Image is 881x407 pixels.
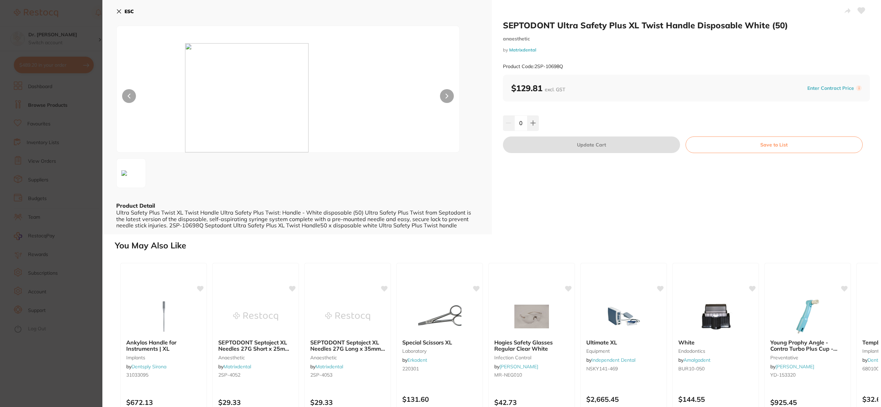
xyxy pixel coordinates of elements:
[141,299,186,334] img: Ankylos Handle for Instruments | XL
[218,363,251,370] span: by
[310,398,385,406] p: $29.33
[402,339,477,346] b: Special Scissors XL
[233,299,278,334] img: SEPTODONT Septoject XL Needles 27G Short x 25mm (100)
[678,339,753,346] b: White
[116,202,155,209] b: Product Detail
[402,348,477,354] small: laboratory
[586,395,661,403] p: $2,665.45
[770,363,814,370] span: by
[693,299,738,334] img: White
[310,363,343,370] span: by
[402,395,477,403] p: $131.60
[126,372,201,378] small: 31033095
[126,339,201,352] b: Ankylos Handle for Instruments | XL
[310,355,385,360] small: anaesthetic
[678,395,753,403] p: $144.55
[545,86,565,93] span: excl. GST
[586,339,661,346] b: Ultimate XL
[126,398,201,406] p: $672.13
[125,8,134,15] b: ESC
[223,363,251,370] a: Matrixdental
[494,363,538,370] span: by
[503,20,870,30] h2: SEPTODONT Ultra Safety Plus XL Twist Handle Disposable White (50)
[509,47,536,53] a: Matrixdental
[494,398,569,406] p: $42.73
[678,348,753,354] small: endodontics
[586,366,661,371] small: NSKY141-469
[116,209,478,228] div: Ultra Safety Plus Twist XL Twist Handle Ultra Safety Plus Twist: Handle - White disposable (50) U...
[776,363,814,370] a: [PERSON_NAME]
[116,6,134,17] button: ESC
[511,83,565,93] b: $129.81
[678,366,753,371] small: BUR10-050
[586,357,635,363] span: by
[115,241,878,250] h2: You May Also Like
[407,357,427,363] a: Erkodent
[805,85,856,92] button: Enter Contract Price
[770,355,845,360] small: preventative
[494,339,569,352] b: Hogies Safety Glasses Regular Clear White
[185,43,391,152] img: anBn
[310,372,385,378] small: 2SP-4053
[417,299,462,334] img: Special Scissors XL
[785,299,830,334] img: Young Prophy Angle - Contra Turbo Plus Cup - Firm - White - Disposable, 200-Pack
[218,372,293,378] small: 2SP-4052
[509,299,554,334] img: Hogies Safety Glasses Regular Clear White
[678,357,710,363] span: by
[310,339,385,352] b: SEPTODONT Septoject XL Needles 27G Long x 35mm (100)
[126,355,201,360] small: implants
[686,136,863,153] button: Save to List
[499,363,538,370] a: [PERSON_NAME]
[494,355,569,360] small: infection control
[586,348,661,354] small: equipment
[494,372,569,378] small: MR-NEG010
[503,136,680,153] button: Update Cart
[325,299,370,334] img: SEPTODONT Septoject XL Needles 27G Long x 35mm (100)
[856,85,862,91] label: i
[503,64,563,69] small: Product Code: 2SP-10698Q
[770,372,845,378] small: YD-153320
[683,357,710,363] a: Amalgadent
[218,339,293,352] b: SEPTODONT Septoject XL Needles 27G Short x 25mm (100)
[218,355,293,360] small: anaesthetic
[402,357,427,363] span: by
[770,339,845,352] b: Young Prophy Angle - Contra Turbo Plus Cup - Firm - White - Disposable, 200-Pack
[591,357,635,363] a: Independent Dental
[315,363,343,370] a: Matrixdental
[770,398,845,406] p: $925.45
[601,299,646,334] img: Ultimate XL
[119,168,130,179] img: anBn
[503,36,870,42] small: anaesthetic
[126,363,166,370] span: by
[402,366,477,371] small: 220301
[503,47,870,53] small: by
[131,363,166,370] a: Dentsply Sirona
[218,398,293,406] p: $29.33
